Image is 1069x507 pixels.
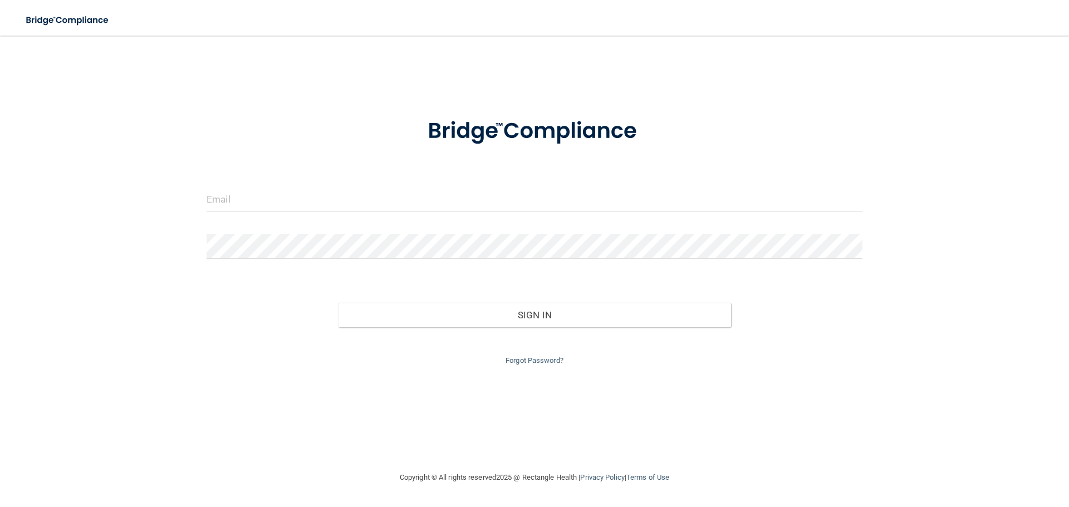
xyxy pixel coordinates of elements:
[338,303,732,327] button: Sign In
[405,102,664,160] img: bridge_compliance_login_screen.278c3ca4.svg
[331,460,738,495] div: Copyright © All rights reserved 2025 @ Rectangle Health | |
[506,356,563,365] a: Forgot Password?
[17,9,119,32] img: bridge_compliance_login_screen.278c3ca4.svg
[626,473,669,481] a: Terms of Use
[580,473,624,481] a: Privacy Policy
[207,187,862,212] input: Email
